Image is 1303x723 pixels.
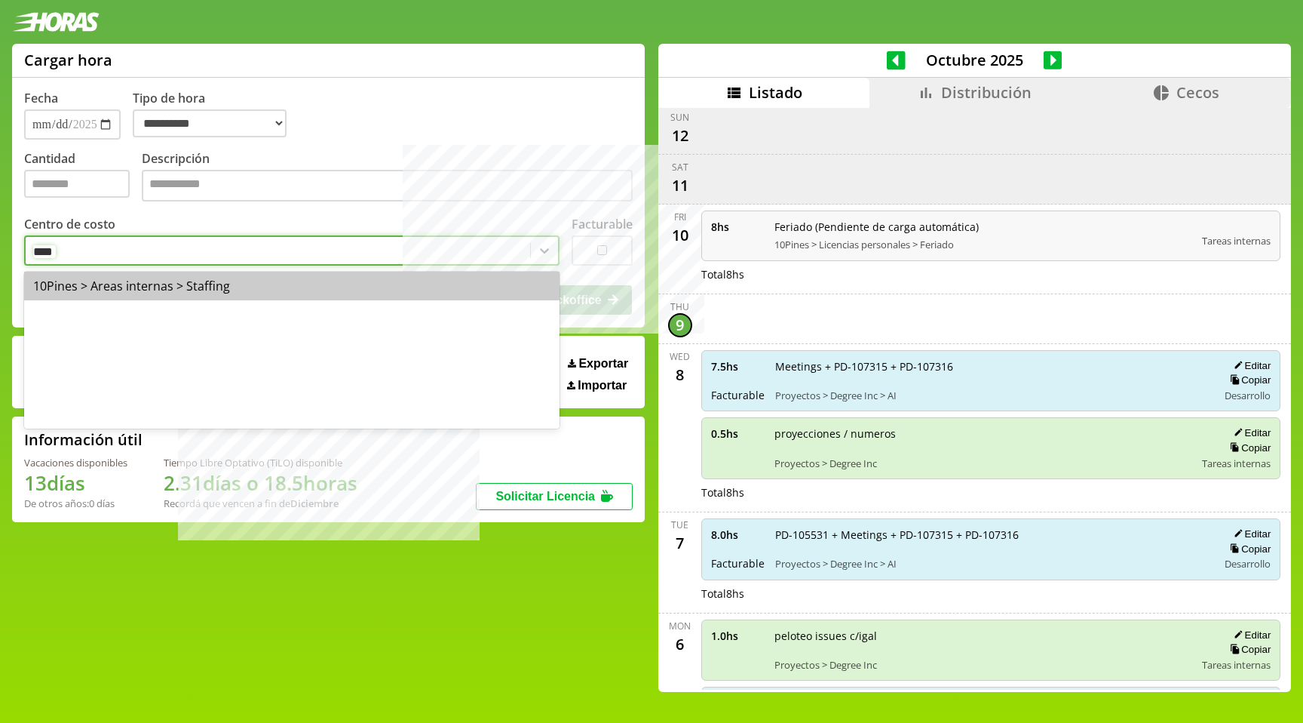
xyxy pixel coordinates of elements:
div: De otros años: 0 días [24,497,127,510]
h1: 13 días [24,469,127,497]
span: 8 hs [711,220,764,234]
div: Tue [671,518,688,531]
div: 10Pines > Areas internas > Staffing [24,272,560,300]
span: Facturable [711,556,765,571]
span: Proyectos > Degree Inc [774,457,1192,470]
button: Editar [1229,528,1271,540]
span: Solicitar Licencia [495,490,595,503]
h1: Cargar hora [24,50,112,70]
label: Centro de costo [24,216,115,232]
label: Tipo de hora [133,90,299,140]
h1: 2.31 días o 18.5 horas [164,469,357,497]
div: Sat [672,161,688,174]
b: Diciembre [290,497,339,510]
div: Mon [669,620,691,632]
span: Proyectos > Degree Inc [774,658,1192,672]
button: Editar [1229,426,1271,439]
button: Copiar [1225,643,1271,656]
button: Editar [1229,359,1271,372]
span: Proyectos > Degree Inc > AI [775,389,1208,402]
span: Distribución [941,82,1032,103]
span: Facturable [711,388,765,402]
span: Cecos [1176,82,1219,103]
div: 10 [668,223,692,248]
div: Total 8 hs [701,267,1281,282]
span: Desarrollo [1225,389,1271,402]
select: Tipo de hora [133,109,287,137]
span: Tareas internas [1202,457,1271,470]
div: 11 [668,174,692,198]
span: 8.0 hs [711,528,765,542]
span: Importar [578,379,627,392]
div: Recordá que vencen a fin de [164,497,357,510]
div: 8 [668,363,692,387]
span: Exportar [578,357,628,371]
div: Total 8 hs [701,485,1281,500]
span: PD-105531 + Meetings + PD-107315 + PD-107316 [775,528,1208,542]
div: Fri [674,211,686,223]
label: Fecha [24,90,58,106]
button: Copiar [1225,543,1271,555]
span: Listado [749,82,802,103]
span: 10Pines > Licencias personales > Feriado [774,238,1192,251]
label: Facturable [572,216,633,232]
span: 0.5 hs [711,426,764,441]
span: Feriado (Pendiente de carga automática) [774,220,1192,234]
div: Total 8 hs [701,586,1281,601]
div: 7 [668,531,692,555]
span: Octubre 2025 [906,50,1044,70]
span: Meetings + PD-107315 + PD-107316 [775,359,1208,374]
button: Exportar [563,356,633,371]
label: Descripción [142,150,633,205]
div: Thu [670,300,689,313]
button: Copiar [1225,441,1271,454]
div: 9 [668,313,692,337]
span: proyecciones / numeros [774,426,1192,441]
div: 12 [668,124,692,148]
div: Wed [670,350,690,363]
div: Tiempo Libre Optativo (TiLO) disponible [164,456,357,469]
span: 1.0 hs [711,629,764,643]
img: logotipo [12,12,100,32]
div: 6 [668,632,692,657]
div: scrollable content [658,108,1291,691]
button: Solicitar Licencia [476,483,633,510]
span: Desarrollo [1225,557,1271,571]
input: Cantidad [24,170,130,198]
button: Editar [1229,629,1271,641]
span: Tareas internas [1202,234,1271,248]
div: Vacaciones disponibles [24,456,127,469]
button: Copiar [1225,374,1271,386]
textarea: Descripción [142,170,633,202]
div: Sun [670,111,689,124]
span: peloteo issues c/igal [774,629,1192,643]
h2: Información útil [24,429,143,450]
span: Tareas internas [1202,658,1271,672]
label: Cantidad [24,150,142,205]
span: 7.5 hs [711,359,765,374]
span: Proyectos > Degree Inc > AI [775,557,1208,571]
